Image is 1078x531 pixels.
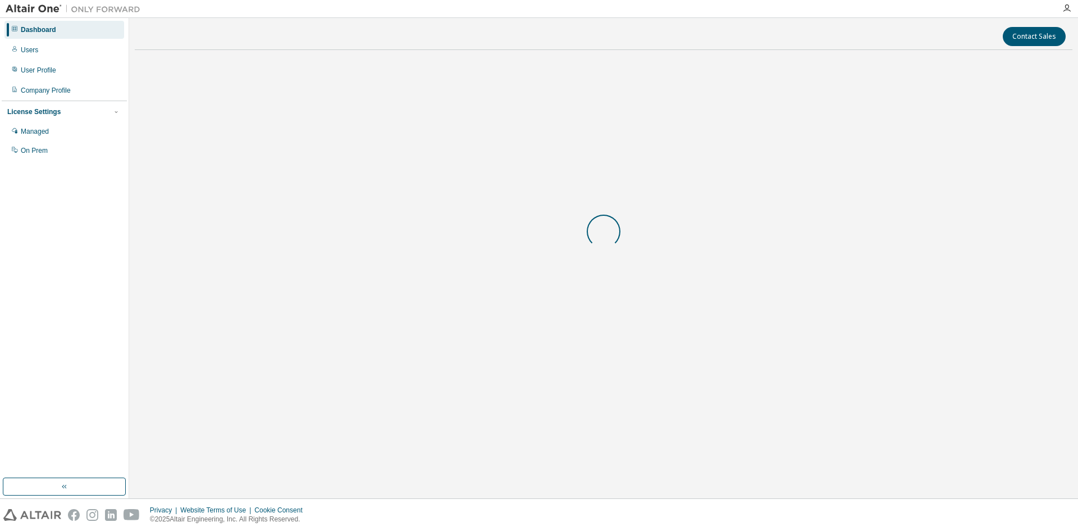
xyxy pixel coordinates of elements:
[7,107,61,116] div: License Settings
[21,127,49,136] div: Managed
[21,86,71,95] div: Company Profile
[150,515,309,524] p: © 2025 Altair Engineering, Inc. All Rights Reserved.
[254,506,309,515] div: Cookie Consent
[68,509,80,521] img: facebook.svg
[21,25,56,34] div: Dashboard
[21,46,38,55] div: Users
[124,509,140,521] img: youtube.svg
[21,66,56,75] div: User Profile
[150,506,180,515] div: Privacy
[105,509,117,521] img: linkedin.svg
[180,506,254,515] div: Website Terms of Use
[6,3,146,15] img: Altair One
[21,146,48,155] div: On Prem
[3,509,61,521] img: altair_logo.svg
[1003,27,1066,46] button: Contact Sales
[86,509,98,521] img: instagram.svg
